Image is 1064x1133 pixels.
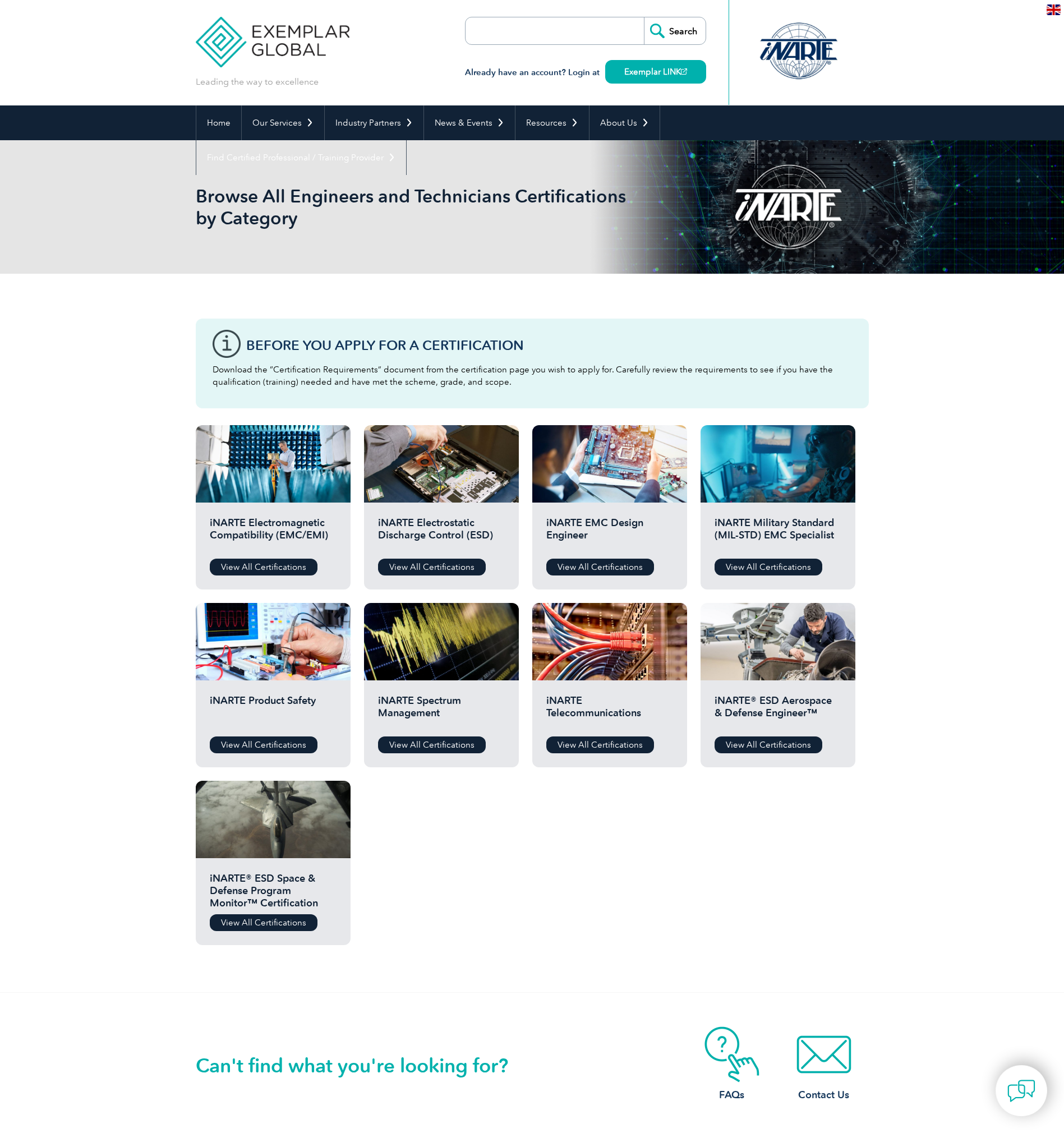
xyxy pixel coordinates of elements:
[546,559,654,575] a: View All Certifications
[378,694,505,728] h2: iNARTE Spectrum Management
[681,68,687,75] img: open_square.png
[246,338,852,352] h3: Before You Apply For a Certification
[378,736,486,753] a: View All Certifications
[196,105,241,140] a: Home
[325,105,423,140] a: Industry Partners
[210,736,317,753] a: View All Certifications
[210,914,317,931] a: View All Certifications
[213,363,852,388] p: Download the “Certification Requirements” document from the certification page you wish to apply ...
[715,559,822,575] a: View All Certifications
[424,105,515,140] a: News & Events
[378,559,486,575] a: View All Certifications
[644,17,706,44] input: Search
[715,694,841,728] h2: iNARTE® ESD Aerospace & Defense Engineer™
[465,66,706,80] h3: Already have an account? Login at
[196,185,627,229] h1: Browse All Engineers and Technicians Certifications by Category
[515,105,589,140] a: Resources
[210,559,317,575] a: View All Certifications
[546,736,654,753] a: View All Certifications
[779,1026,869,1102] a: Contact Us
[779,1026,869,1083] img: contact-email.webp
[687,1026,777,1102] a: FAQs
[546,694,673,728] h2: iNARTE Telecommunications
[546,517,673,550] h2: iNARTE EMC Design Engineer
[210,517,337,550] h2: iNARTE Electromagnetic Compatibility (EMC/EMI)
[210,872,337,906] h2: iNARTE® ESD Space & Defense Program Monitor™ Certification
[1007,1077,1035,1105] img: contact-chat.png
[715,736,822,753] a: View All Certifications
[687,1088,777,1102] h3: FAQs
[196,140,406,175] a: Find Certified Professional / Training Provider
[605,60,706,84] a: Exemplar LINK
[242,105,324,140] a: Our Services
[687,1026,777,1083] img: contact-faq.webp
[210,694,337,728] h2: iNARTE Product Safety
[196,76,319,88] p: Leading the way to excellence
[196,1057,532,1075] h2: Can't find what you're looking for?
[589,105,660,140] a: About Us
[378,517,505,550] h2: iNARTE Electrostatic Discharge Control (ESD)
[715,517,841,550] h2: iNARTE Military Standard (MIL-STD) EMC Specialist
[779,1088,869,1102] h3: Contact Us
[1047,4,1061,15] img: en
